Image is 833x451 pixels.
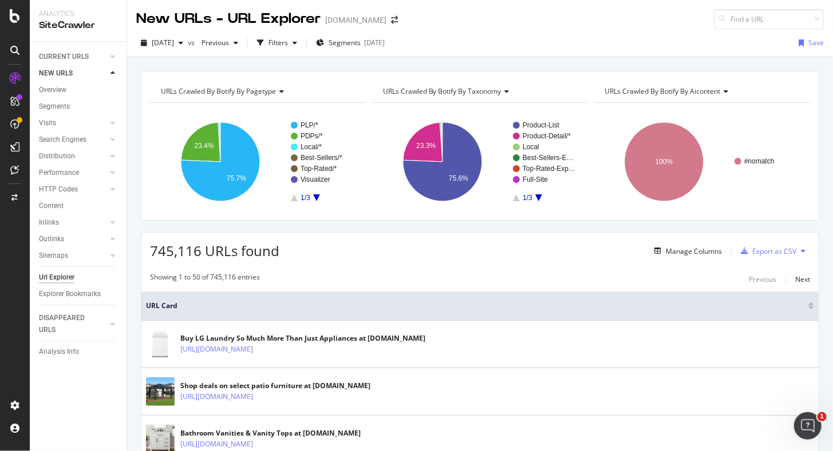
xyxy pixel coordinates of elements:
div: Url Explorer [39,272,74,284]
input: Find a URL [714,9,824,29]
text: Local [523,143,539,151]
svg: A chart. [594,112,807,211]
div: Content [39,200,64,212]
a: CURRENT URLS [39,51,107,63]
button: Manage Columns [650,244,722,258]
a: [URL][DOMAIN_NAME] [180,344,253,355]
div: Outlinks [39,233,64,245]
img: main image [146,330,175,358]
text: 75.6% [449,174,468,182]
a: Inlinks [39,217,107,229]
text: 1/3 [523,194,532,202]
a: Sitemaps [39,250,107,262]
div: Explorer Bookmarks [39,288,101,300]
div: Next [795,274,810,284]
div: Buy LG Laundry So Much More Than Just Appliances at [DOMAIN_NAME] [180,333,425,344]
span: URLs Crawled By Botify By pagetype [161,86,276,96]
span: 2025 Aug. 16th [152,38,174,47]
div: NEW URLS [39,67,73,79]
div: Bathroom Vanities & Vanity Tops at [DOMAIN_NAME] [180,428,361,438]
svg: A chart. [372,112,586,211]
text: Full-Site [523,175,548,183]
a: [URL][DOMAIN_NAME] [180,391,253,402]
div: Save [808,38,824,47]
div: Segments [39,101,70,113]
span: URL Card [146,301,806,311]
span: URLs Crawled By Botify By taxonomy [383,86,502,96]
h4: URLs Crawled By Botify By taxonomy [381,82,578,101]
span: Previous [197,38,229,47]
text: PDPs/* [301,132,323,140]
a: Analysis Info [39,346,119,358]
img: main image [146,377,175,406]
div: HTTP Codes [39,183,78,195]
button: [DATE] [136,34,188,52]
div: Performance [39,167,79,179]
div: SiteCrawler [39,19,117,32]
div: Sitemaps [39,250,68,262]
div: Export as CSV [752,246,796,256]
text: 23.4% [194,142,214,150]
svg: A chart. [150,112,364,211]
text: Product-List [523,121,560,129]
text: Product-Detail/* [523,132,571,140]
text: Top-Rated-Exp… [523,165,575,173]
span: Segments [329,38,361,47]
button: Segments[DATE] [311,34,389,52]
button: Save [794,34,824,52]
a: Content [39,200,119,212]
a: Url Explorer [39,272,119,284]
div: Manage Columns [666,246,722,256]
text: 75.7% [227,174,246,182]
text: 23.3% [416,142,436,150]
div: DISAPPEARED URLS [39,312,97,336]
div: Search Engines [39,134,86,146]
div: CURRENT URLS [39,51,89,63]
div: Showing 1 to 50 of 745,116 entries [150,272,260,286]
a: Distribution [39,150,107,162]
a: Explorer Bookmarks [39,288,119,300]
div: Analysis Info [39,346,79,358]
button: Next [795,272,810,286]
text: Top-Rated/* [301,165,337,173]
span: URLs Crawled By Botify By aicontent [605,86,720,96]
div: [DATE] [364,38,385,47]
div: Previous [749,274,776,284]
a: Visits [39,117,107,129]
text: PLP/* [301,121,318,129]
text: #nomatch [744,157,775,165]
div: Visits [39,117,56,129]
a: Segments [39,101,119,113]
text: Visualizer [301,175,330,183]
button: Previous [749,272,776,286]
span: 745,116 URLs found [150,241,279,260]
h4: URLs Crawled By Botify By aicontent [602,82,800,101]
div: Distribution [39,150,75,162]
div: Overview [39,84,66,96]
a: NEW URLS [39,67,107,79]
span: vs [188,38,197,47]
div: New URLs - URL Explorer [136,9,321,29]
a: Outlinks [39,233,107,245]
text: 1/3 [301,194,310,202]
h4: URLs Crawled By Botify By pagetype [159,82,356,101]
a: HTTP Codes [39,183,107,195]
div: Filters [269,38,288,47]
div: Inlinks [39,217,59,229]
div: arrow-right-arrow-left [391,16,398,24]
a: Search Engines [39,134,107,146]
button: Previous [197,34,243,52]
button: Filters [252,34,302,52]
button: Export as CSV [736,242,796,260]
a: Overview [39,84,119,96]
div: Analytics [39,9,117,19]
text: Best-Sellers/* [301,154,342,162]
text: Best-Sellers-E… [523,154,574,162]
iframe: Intercom live chat [794,412,822,440]
a: [URL][DOMAIN_NAME] [180,438,253,450]
text: 100% [656,158,673,166]
text: Local/* [301,143,322,151]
